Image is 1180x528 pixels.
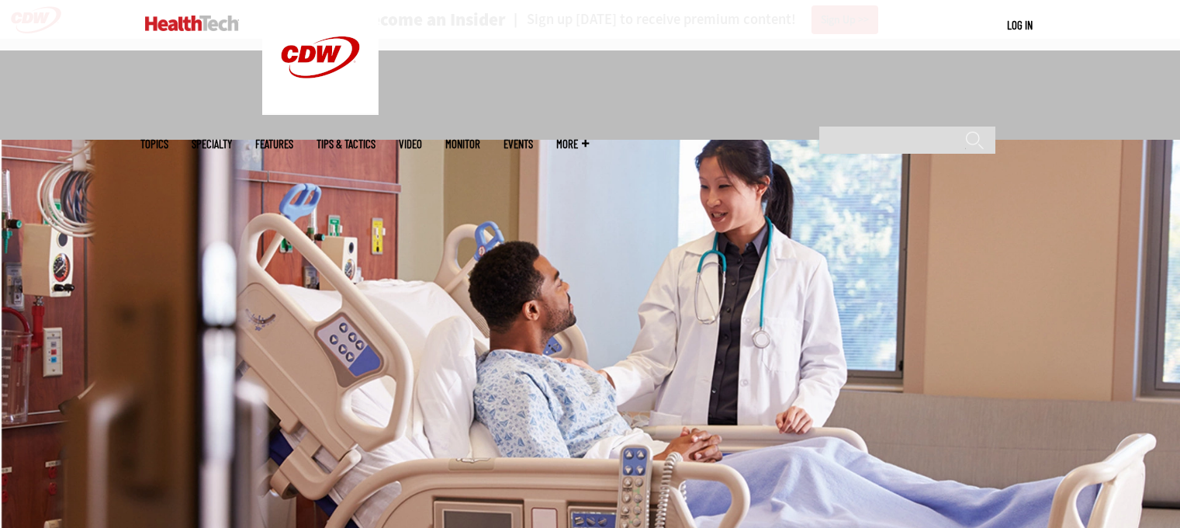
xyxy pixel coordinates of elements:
span: Topics [140,138,168,150]
a: CDW [262,102,379,119]
span: More [556,138,589,150]
img: Home [145,16,239,31]
a: Events [503,138,533,150]
span: Specialty [192,138,232,150]
a: Features [255,138,293,150]
a: MonITor [445,138,480,150]
a: Video [399,138,422,150]
a: Tips & Tactics [317,138,375,150]
div: User menu [1007,17,1033,33]
a: Log in [1007,18,1033,32]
